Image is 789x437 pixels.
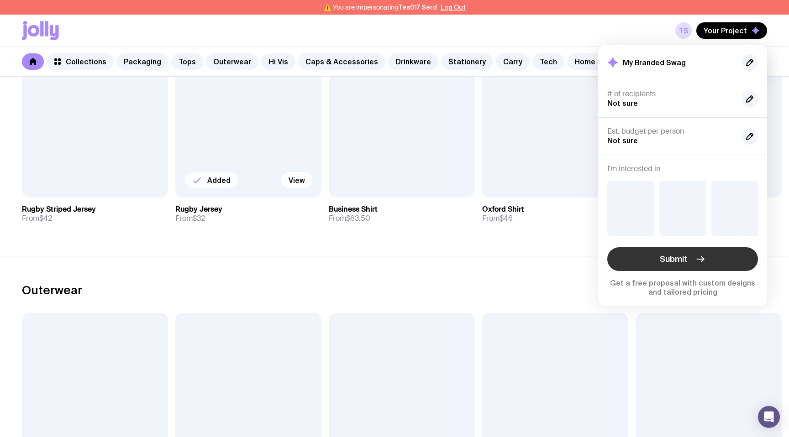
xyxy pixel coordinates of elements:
a: View [281,172,312,188]
h3: Rugby Striped Jersey [22,205,96,214]
span: $63.50 [346,213,370,223]
a: Outerwear [206,53,258,70]
p: Get a free proposal with custom designs and tailored pricing [607,278,758,297]
span: Added [207,176,231,185]
h3: Business Shirt [329,205,378,214]
button: Your Project [696,22,767,39]
span: Submit [660,254,688,265]
div: Open Intercom Messenger [758,406,780,428]
a: Packaging [116,53,168,70]
a: Tech [532,53,564,70]
span: From [175,214,205,223]
a: Rugby JerseyFrom$32 [175,198,321,230]
a: Rugby Striped JerseyFrom$42 [22,198,168,230]
h4: Est. budget per person [607,127,734,136]
span: $42 [39,213,52,223]
h3: Rugby Jersey [175,205,222,214]
span: $32 [193,213,205,223]
span: Not sure [607,136,638,145]
h4: # of recipients [607,89,734,99]
span: Your Project [704,26,747,35]
h4: I'm interested in [607,164,758,173]
a: Carry [496,53,530,70]
a: Collections [47,53,114,70]
h2: Outerwear [22,283,82,297]
a: Hi Vis [261,53,295,70]
span: Tes017 Serd [398,4,437,11]
a: Home & Leisure [567,53,638,70]
span: Not sure [607,99,638,107]
span: From [22,214,52,223]
span: From [482,214,513,223]
a: TS [675,22,692,39]
a: Oxford ShirtFrom$46 [482,198,628,230]
a: Caps & Accessories [298,53,385,70]
button: Log Out [441,4,466,11]
h3: Oxford Shirt [482,205,524,214]
span: From [329,214,370,223]
span: ⚠️ You are impersonating [324,4,437,11]
a: Stationery [441,53,493,70]
a: Tops [171,53,203,70]
h2: My Branded Swag [623,58,686,67]
span: $46 [500,213,513,223]
a: Business ShirtFrom$63.50 [329,198,475,230]
button: Added [184,172,238,188]
button: Submit [607,247,758,271]
a: Drinkware [388,53,438,70]
span: Collections [66,57,106,66]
